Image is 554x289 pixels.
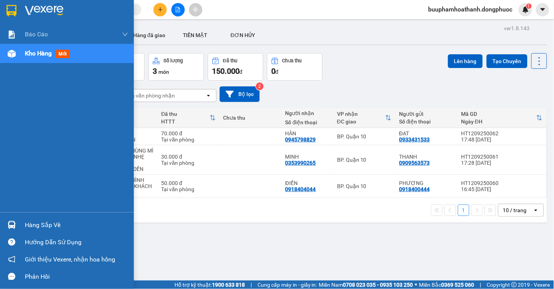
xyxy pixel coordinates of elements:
img: warehouse-icon [8,221,16,229]
span: Cung cấp máy in - giấy in: [257,281,317,289]
span: Báo cáo [25,29,48,39]
button: Tạo Chuyến [487,54,528,68]
div: Người nhận [285,110,329,116]
img: solution-icon [8,31,16,39]
svg: open [533,207,539,213]
sup: 2 [256,83,264,90]
div: BP. Quận 10 [337,133,391,140]
span: đ [240,69,243,75]
span: 150.000 [212,67,240,76]
div: HT1209250061 [461,154,543,160]
div: 50.000 đ [161,180,215,186]
div: 17:48 [DATE] [461,136,543,143]
div: THANH [399,154,453,160]
span: đ [275,69,279,75]
div: 0918404044 [285,186,316,192]
div: Tại văn phòng [161,186,215,192]
div: BP. Quận 10 [337,157,391,163]
th: Toggle SortBy [458,108,546,128]
strong: 0369 525 060 [442,282,474,288]
strong: 1900 633 818 [212,282,245,288]
span: buuphamhoathanh.dongphuoc [422,5,519,14]
div: Ngày ĐH [461,119,536,125]
span: question-circle [8,239,15,246]
div: ĐC giao [337,119,385,125]
div: 0933431533 [399,136,430,143]
span: | [480,281,481,289]
span: plus [158,7,163,12]
div: ĐIỀN [285,180,329,186]
div: 0918400444 [399,186,430,192]
div: Chưa thu [223,115,278,121]
div: 0945798829 [285,136,316,143]
div: HTTT [161,119,209,125]
div: 10 / trang [503,206,527,214]
div: HÂN [285,130,329,136]
div: ĐẠT [399,130,453,136]
span: 0 [271,67,275,76]
div: Số lượng [164,58,183,63]
button: Lên hàng [448,54,483,68]
button: Đã thu150.000đ [208,53,263,81]
div: BP. Quận 10 [337,183,391,189]
div: Đã thu [223,58,237,63]
div: Mã GD [461,111,536,117]
button: Chưa thu0đ [267,53,323,81]
span: TIỀN MẶT [183,32,208,38]
button: Bộ lọc [220,86,260,102]
div: 16:45 [DATE] [461,186,543,192]
div: Chọn văn phòng nhận [122,92,175,99]
span: aim [193,7,198,12]
span: Hỗ trợ kỹ thuật: [174,281,245,289]
strong: 0708 023 035 - 0935 103 250 [343,282,413,288]
span: Giới thiệu Vexere, nhận hoa hồng [25,255,115,264]
button: file-add [171,3,185,16]
span: 3 [153,67,157,76]
img: warehouse-icon [8,50,16,58]
div: HT1209250062 [461,130,543,136]
span: ⚪️ [415,283,417,286]
span: caret-down [539,6,546,13]
span: 1 [528,3,530,9]
button: aim [189,3,202,16]
div: Hàng sắp về [25,219,128,231]
div: VP nhận [337,111,385,117]
div: 17:28 [DATE] [461,160,543,166]
button: Số lượng3món [148,53,204,81]
span: down [122,31,128,37]
button: plus [153,3,167,16]
div: Người gửi [399,111,453,117]
div: 30.000 đ [161,154,215,160]
span: món [158,69,169,75]
div: Số điện thoại [399,119,453,125]
button: 1 [458,205,469,216]
img: logo-vxr [7,5,16,16]
div: Tại văn phòng [161,160,215,166]
span: Miền Nam [319,281,413,289]
div: Đã thu [161,111,209,117]
button: Hàng đã giao [127,26,171,44]
div: 0353990265 [285,160,316,166]
div: Phản hồi [25,271,128,283]
div: MINH [285,154,329,160]
span: ĐƠN HỦY [231,32,255,38]
span: | [251,281,252,289]
svg: open [205,93,212,99]
span: notification [8,256,15,263]
div: 0909563573 [399,160,430,166]
div: Chưa thu [282,58,302,63]
span: message [8,273,15,280]
span: copyright [512,282,517,287]
div: 70.000 đ [161,130,215,136]
div: Tại văn phòng [161,136,215,143]
img: icon-new-feature [522,6,529,13]
span: Miền Bắc [419,281,474,289]
div: HT1209250060 [461,180,543,186]
div: Số điện thoại [285,119,329,125]
th: Toggle SortBy [157,108,219,128]
button: caret-down [536,3,549,16]
th: Toggle SortBy [333,108,395,128]
span: Kho hàng [25,50,52,57]
sup: 1 [526,3,532,9]
div: Hướng dẫn sử dụng [25,237,128,248]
